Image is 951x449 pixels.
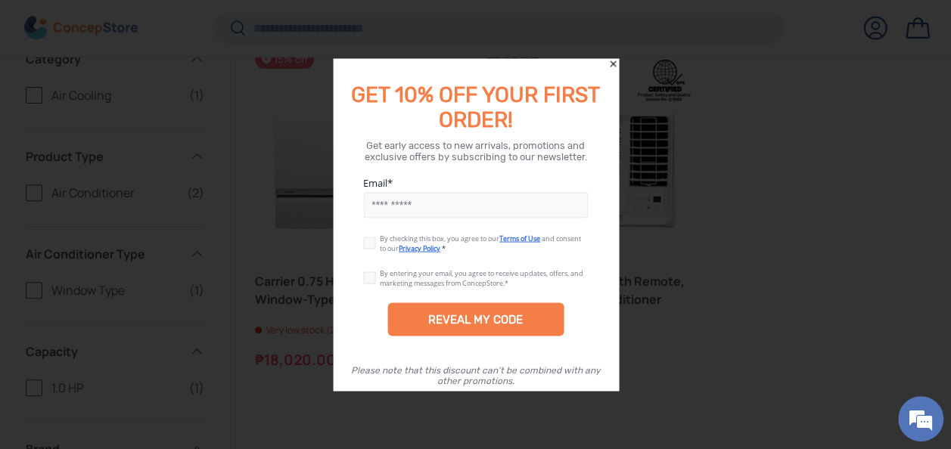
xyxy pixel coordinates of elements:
[380,234,581,253] span: and consent to our
[380,234,499,243] span: By checking this box, you agree to our
[499,234,540,243] a: Terms of Use
[387,303,564,336] div: REVEAL MY CODE
[363,176,588,190] label: Email
[428,313,523,327] div: REVEAL MY CODE
[348,365,603,386] div: Please note that this discount can’t be combined with any other promotions.
[608,59,618,70] div: Close
[351,140,600,163] div: Get early access to new arrivals, promotions and exclusive offers by subscribing to our newsletter.
[380,268,583,288] div: By entering your email, you agree to receive updates, offers, and marketing messages from ConcepS...
[399,243,440,253] a: Privacy Policy
[351,82,600,132] span: GET 10% OFF YOUR FIRST ORDER!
